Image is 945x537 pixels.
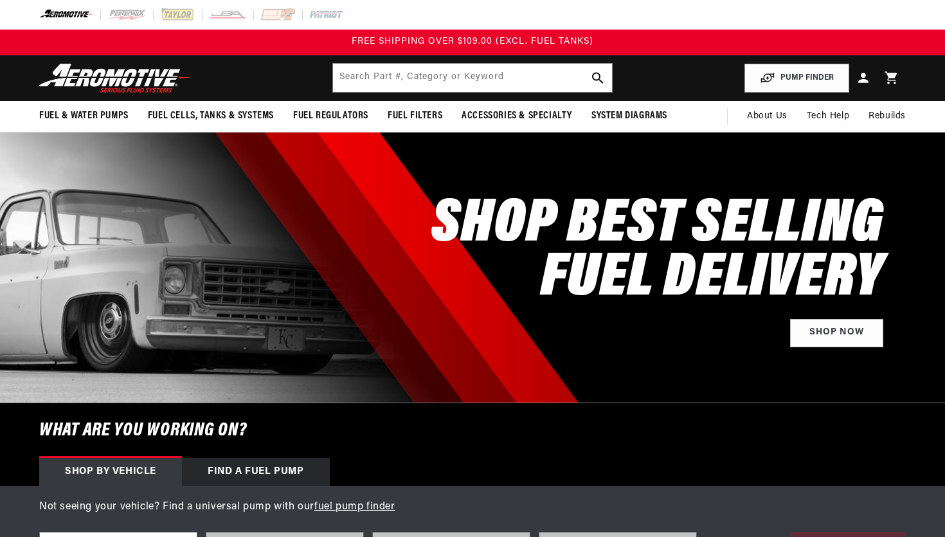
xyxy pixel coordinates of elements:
[7,403,938,458] h6: What are you working on?
[582,101,677,131] summary: System Diagrams
[138,101,283,131] summary: Fuel Cells, Tanks & Systems
[352,37,593,46] span: FREE SHIPPING OVER $109.00 (EXCL. FUEL TANKS)
[39,499,906,516] p: Not seeing your vehicle? Find a universal pump with our
[744,64,849,93] button: PUMP FINDER
[388,109,442,123] span: Fuel Filters
[314,502,395,512] a: fuel pump finder
[333,64,612,92] input: Search by Part Number, Category or Keyword
[807,109,849,123] span: Tech Help
[797,101,859,132] summary: Tech Help
[869,109,906,123] span: Rebuilds
[283,101,378,131] summary: Fuel Regulators
[293,109,368,123] span: Fuel Regulators
[30,101,138,131] summary: Fuel & Water Pumps
[148,109,274,123] span: Fuel Cells, Tanks & Systems
[859,101,915,132] summary: Rebuilds
[35,63,195,93] img: Aeromotive
[584,64,612,92] button: search button
[591,109,667,123] span: System Diagrams
[452,101,582,131] summary: Accessories & Specialty
[790,319,883,348] a: Shop Now
[462,109,572,123] span: Accessories & Specialty
[378,101,452,131] summary: Fuel Filters
[39,109,129,123] span: Fuel & Water Pumps
[182,458,330,486] div: Find a Fuel Pump
[431,198,883,306] h2: SHOP BEST SELLING FUEL DELIVERY
[737,101,797,132] a: About Us
[39,458,182,486] div: Shop by vehicle
[747,111,788,121] span: About Us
